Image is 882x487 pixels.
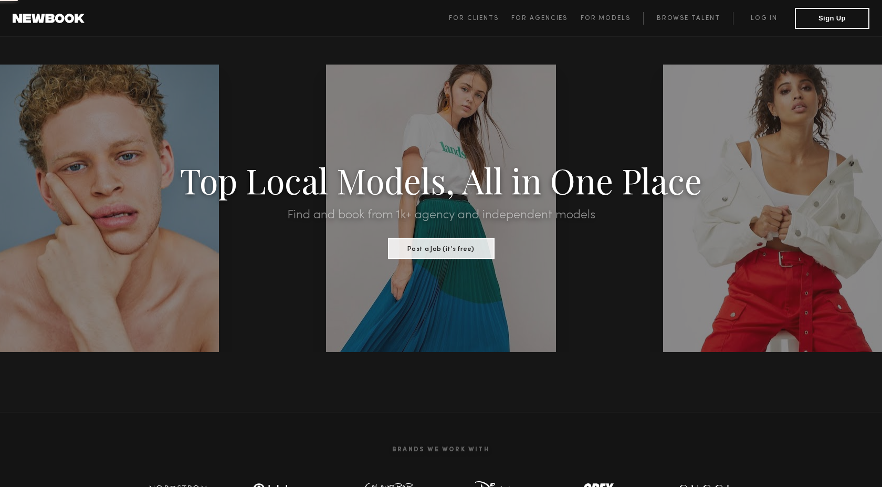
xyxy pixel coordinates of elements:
a: For Models [581,12,644,25]
button: Sign Up [795,8,869,29]
a: For Clients [449,12,511,25]
h1: Top Local Models, All in One Place [66,164,816,196]
span: For Models [581,15,631,22]
span: For Agencies [511,15,568,22]
h2: Find and book from 1k+ agency and independent models [66,209,816,221]
span: For Clients [449,15,499,22]
h2: Brands We Work With [126,433,756,466]
a: Browse Talent [643,12,733,25]
a: Log in [733,12,795,25]
button: Post a Job (it’s free) [388,238,495,259]
a: For Agencies [511,12,580,25]
a: Post a Job (it’s free) [388,242,495,253]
